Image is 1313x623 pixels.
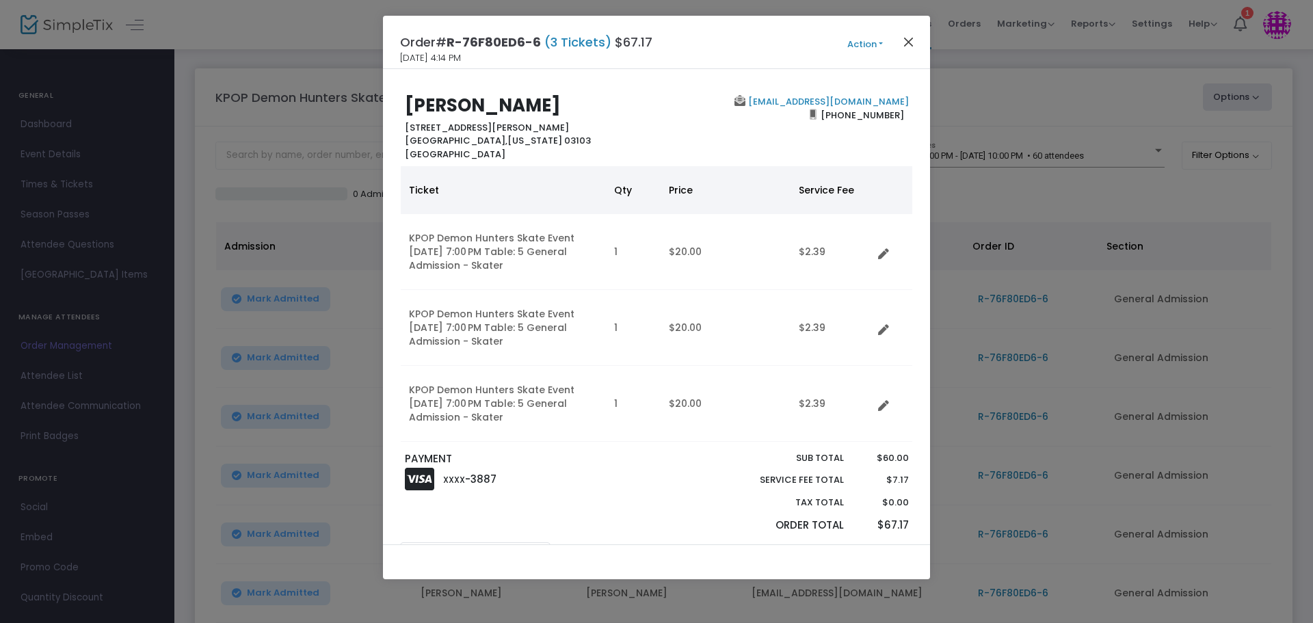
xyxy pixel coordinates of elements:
th: Ticket [401,166,606,214]
td: $20.00 [661,290,791,366]
p: $7.17 [857,473,908,487]
td: $2.39 [791,366,873,442]
p: Order Total [728,518,844,533]
p: PAYMENT [405,451,650,467]
b: [STREET_ADDRESS][PERSON_NAME] [US_STATE] 03103 [GEOGRAPHIC_DATA] [405,121,591,161]
span: XXXX [443,474,465,486]
td: $20.00 [661,214,791,290]
td: KPOP Demon Hunters Skate Event [DATE] 7:00 PM Table: 5 General Admission - Skater [401,214,606,290]
p: $60.00 [857,451,908,465]
td: $20.00 [661,366,791,442]
button: Close [900,33,918,51]
p: Sub total [728,451,844,465]
button: Action [824,37,906,52]
span: (3 Tickets) [541,34,615,51]
h4: Order# $67.17 [400,33,652,51]
span: [DATE] 4:14 PM [400,51,461,65]
td: KPOP Demon Hunters Skate Event [DATE] 7:00 PM Table: 5 General Admission - Skater [401,290,606,366]
td: $2.39 [791,214,873,290]
p: Service Fee Total [728,473,844,487]
td: $2.39 [791,290,873,366]
a: Transaction Details [708,542,858,571]
td: 1 [606,290,661,366]
a: [EMAIL_ADDRESS][DOMAIN_NAME] [745,95,909,108]
p: $67.17 [857,518,908,533]
a: Order Form Questions [554,542,704,571]
p: Tax Total [728,496,844,509]
div: Data table [401,166,912,442]
span: R-76F80ED6-6 [447,34,541,51]
th: Service Fee [791,166,873,214]
b: [PERSON_NAME] [405,93,561,118]
p: $0.00 [857,496,908,509]
th: Price [661,166,791,214]
th: Qty [606,166,661,214]
a: Order Notes [400,542,551,571]
span: -3887 [465,472,496,486]
td: KPOP Demon Hunters Skate Event [DATE] 7:00 PM Table: 5 General Admission - Skater [401,366,606,442]
td: 1 [606,366,661,442]
span: [PHONE_NUMBER] [817,104,909,126]
td: 1 [606,214,661,290]
span: [GEOGRAPHIC_DATA], [405,134,507,147]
